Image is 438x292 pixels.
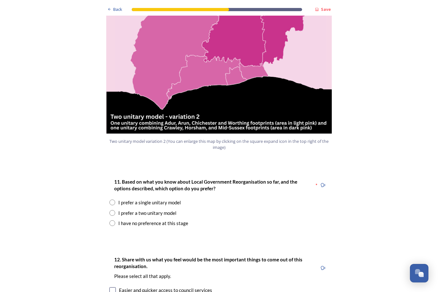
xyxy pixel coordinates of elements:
[118,199,181,206] div: I prefer a single unitary model
[321,6,331,12] strong: Save
[118,209,176,217] div: I prefer a two unitary model
[114,179,298,191] strong: 11. Based on what you know about Local Government Reorganisation so far, and the options describe...
[109,138,329,150] span: Two unitary model variation 2 (You can enlarge this map by clicking on the square expand icon in ...
[114,273,313,280] p: Please select all that apply.
[410,264,428,282] button: Open Chat
[118,220,188,227] div: I have no preference at this stage
[113,6,122,12] span: Back
[114,257,303,269] strong: 12. Share with us what you feel would be the most important things to come out of this reorganisa...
